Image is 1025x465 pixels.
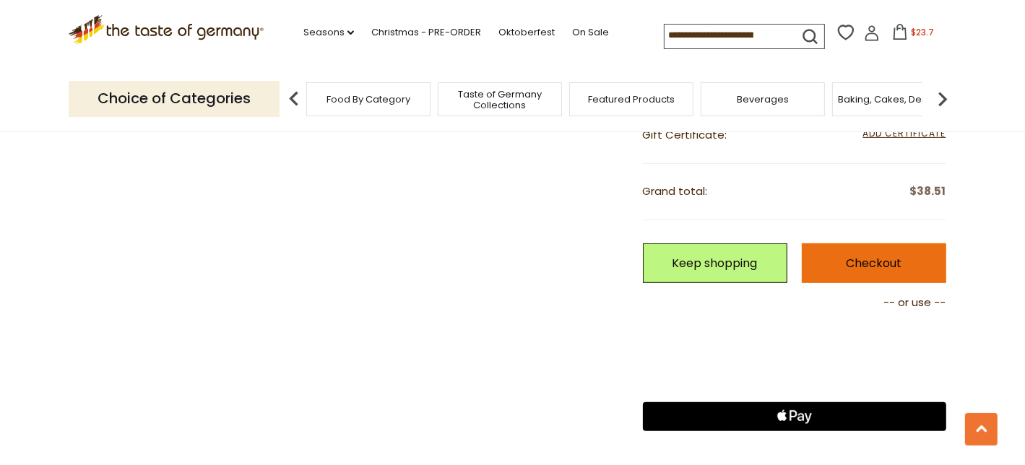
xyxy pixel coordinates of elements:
[643,243,787,283] a: Keep shopping
[911,26,934,38] span: $23.7
[839,94,951,105] a: Baking, Cakes, Desserts
[928,84,957,113] img: next arrow
[572,25,609,40] a: On Sale
[442,89,558,110] a: Taste of Germany Collections
[371,25,481,40] a: Christmas - PRE-ORDER
[802,243,946,283] a: Checkout
[643,362,946,391] iframe: PayPal-paylater
[883,24,944,45] button: $23.7
[910,183,946,201] span: $38.51
[643,127,727,142] span: Gift Certificate:
[280,84,308,113] img: previous arrow
[643,294,946,312] p: -- or use --
[863,126,946,142] span: Add Certificate
[303,25,354,40] a: Seasons
[643,183,708,199] span: Grand total:
[737,94,789,105] a: Beverages
[498,25,555,40] a: Oktoberfest
[643,323,946,352] iframe: PayPal-paypal
[69,81,280,116] p: Choice of Categories
[326,94,410,105] a: Food By Category
[588,94,675,105] a: Featured Products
